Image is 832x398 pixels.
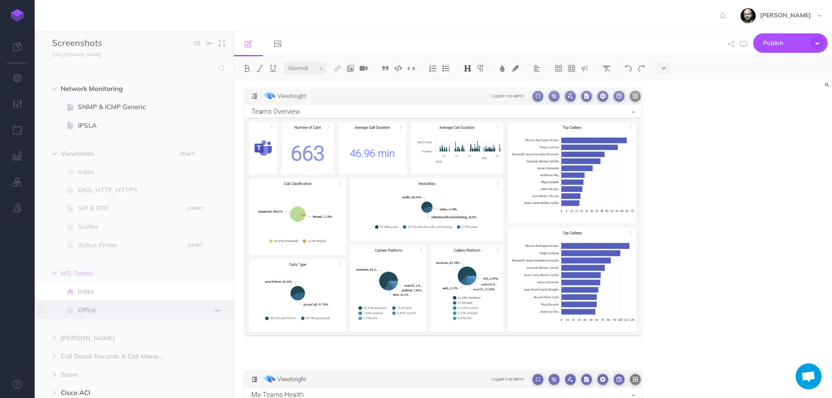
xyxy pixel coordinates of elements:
[269,65,277,72] img: Underline button
[78,203,182,214] span: SIP & RTP
[347,65,354,72] img: Add image button
[637,65,645,72] img: Redo
[533,65,541,72] img: Alignment dropdown menu button
[243,65,251,72] img: Bold button
[52,61,214,76] input: Search
[78,167,182,177] span: Index
[11,9,24,21] img: logo-mark.svg
[256,65,264,72] img: Italic button
[568,65,575,72] img: Create table button
[176,149,198,159] button: DRAFT
[796,363,822,389] div: Chat abierto
[442,65,450,72] img: Unordered list button
[61,268,171,278] span: MS-Teams
[394,65,402,71] img: Code block button
[381,65,389,72] img: Blockquote button
[407,65,415,71] img: Inline code button
[78,286,182,297] span: Index
[78,185,182,195] span: DNS, HTTP, HTTPS
[753,33,828,53] button: Publish
[61,351,171,362] span: Call Detail Records & Call Management Records
[464,65,471,72] img: Headings dropdown button
[35,50,110,58] a: [URL][DOMAIN_NAME]
[498,65,506,72] img: Text color button
[741,8,756,23] img: fYsxTL7xyiRwVNfLOwtv2ERfMyxBnxhkboQPdXU4.jpeg
[78,120,182,131] span: IPSLA
[756,11,815,19] span: [PERSON_NAME]
[61,369,171,380] span: Zoom
[52,37,154,50] input: Documentation Name
[245,87,642,336] img: N3iygnOd23RNF7szHfHP.png
[78,102,182,112] span: SNMP & ICMP Generic
[763,36,806,50] span: Publish
[511,65,519,72] img: Text background color button
[179,151,195,157] small: DRAFT
[78,222,182,232] span: Sniffer
[61,388,171,398] span: Cisco ACI
[602,65,610,72] img: Clear styles button
[185,204,206,214] button: DRAFT
[429,65,437,72] img: Ordered list button
[185,240,206,250] button: DRAFT
[61,333,171,343] span: [PERSON_NAME]
[581,65,588,72] img: Callout dropdown menu button
[188,206,203,211] small: DRAFT
[61,84,171,94] span: Network Monitoring
[188,243,203,248] small: DRAFT
[78,240,182,250] span: Active Probe
[61,149,171,159] span: Viewtimon
[624,65,632,72] img: Undo
[477,65,484,72] img: Paragraph button
[52,52,101,58] small: [URL][DOMAIN_NAME]
[334,65,341,72] img: Link button
[360,65,367,72] img: Add video button
[78,305,182,315] span: Office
